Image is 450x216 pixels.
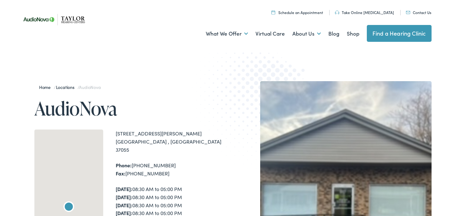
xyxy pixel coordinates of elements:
a: Locations [56,84,78,90]
div: AudioNova [61,200,76,215]
a: About Us [292,22,321,45]
h1: AudioNova [34,98,225,119]
div: [STREET_ADDRESS][PERSON_NAME] [GEOGRAPHIC_DATA] , [GEOGRAPHIC_DATA] 37055 [116,130,225,154]
strong: [DATE]: [116,202,132,209]
a: Blog [328,22,339,45]
a: Shop [347,22,359,45]
img: utility icon [406,11,410,14]
a: Schedule an Appointment [271,10,323,15]
strong: Phone: [116,162,132,169]
span: / / [39,84,101,90]
div: [PHONE_NUMBER] [PHONE_NUMBER] [116,161,225,177]
img: utility icon [271,10,275,14]
strong: [DATE]: [116,194,132,200]
a: Contact Us [406,10,431,15]
img: utility icon [335,11,339,14]
a: Take Online [MEDICAL_DATA] [335,10,394,15]
a: What We Offer [206,22,248,45]
span: AudioNova [79,84,100,90]
strong: [DATE]: [116,185,132,192]
a: Virtual Care [255,22,285,45]
a: Find a Hearing Clinic [367,25,432,42]
strong: Fax: [116,170,125,177]
a: Home [39,84,54,90]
